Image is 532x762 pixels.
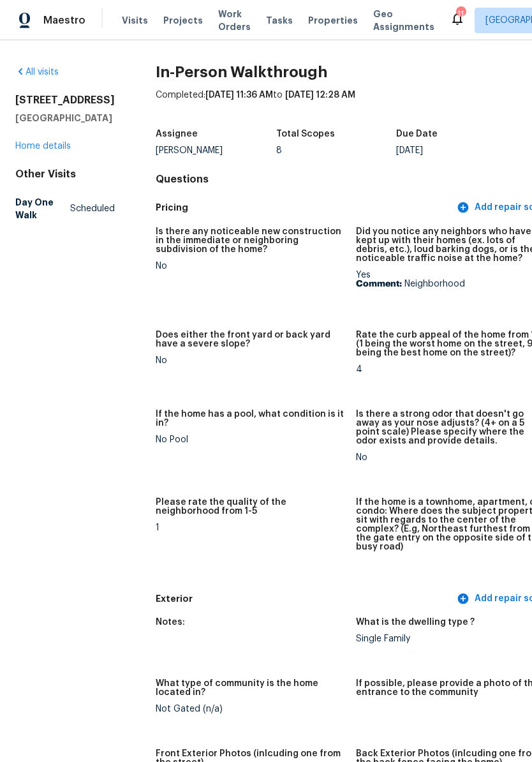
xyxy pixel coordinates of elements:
[156,356,346,365] div: No
[285,91,355,100] span: [DATE] 12:28 AM
[156,705,346,713] div: Not Gated (n/a)
[156,262,346,271] div: No
[15,112,115,124] h5: [GEOGRAPHIC_DATA]
[396,130,438,138] h5: Due Date
[156,227,346,254] h5: Is there any noticeable new construction in the immediate or neighboring subdivision of the home?
[276,146,397,155] div: 8
[156,410,346,428] h5: If the home has a pool, what condition is it in?
[156,130,198,138] h5: Assignee
[156,498,346,516] h5: Please rate the quality of the neighborhood from 1-5
[15,68,59,77] a: All visits
[15,196,70,221] h5: Day One Walk
[156,592,454,606] h5: Exterior
[15,94,115,107] h2: [STREET_ADDRESS]
[70,202,115,215] span: Scheduled
[43,14,85,27] span: Maestro
[156,146,276,155] div: [PERSON_NAME]
[218,8,251,33] span: Work Orders
[356,280,402,288] b: Comment:
[156,523,346,532] div: 1
[15,191,115,227] a: Day One WalkScheduled
[163,14,203,27] span: Projects
[373,8,434,33] span: Geo Assignments
[15,142,71,151] a: Home details
[15,168,115,181] div: Other Visits
[156,331,346,348] h5: Does either the front yard or back yard have a severe slope?
[276,130,335,138] h5: Total Scopes
[156,618,185,627] h5: Notes:
[308,14,358,27] span: Properties
[156,435,346,444] div: No Pool
[122,14,148,27] span: Visits
[156,679,346,697] h5: What type of community is the home located in?
[456,8,465,20] div: 11
[205,91,273,100] span: [DATE] 11:36 AM
[156,201,454,214] h5: Pricing
[356,618,475,627] h5: What is the dwelling type ?
[266,16,293,25] span: Tasks
[396,146,517,155] div: [DATE]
